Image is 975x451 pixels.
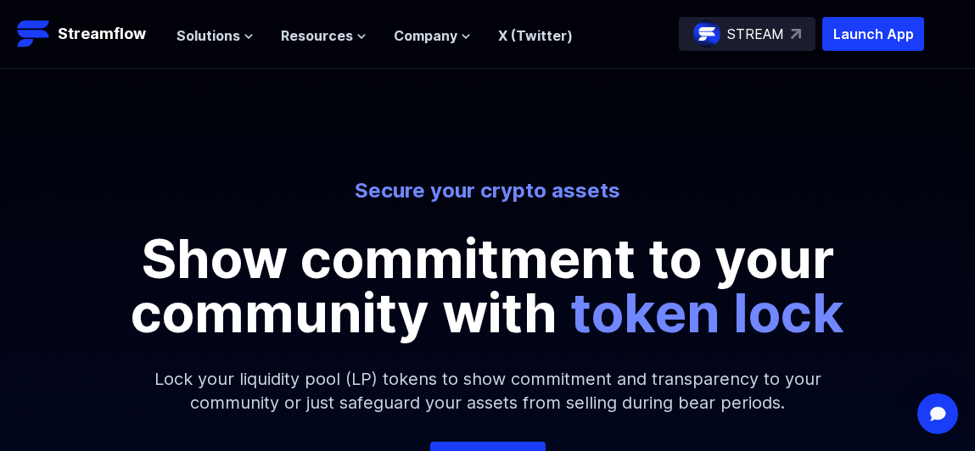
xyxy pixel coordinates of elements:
[917,393,958,434] div: Open Intercom Messenger
[727,24,784,44] p: STREAM
[570,280,844,345] span: token lock
[281,25,367,46] button: Resources
[693,20,720,47] img: streamflow-logo-circle.png
[498,27,573,44] a: X (Twitter)
[679,17,815,51] a: STREAM
[177,25,254,46] button: Solutions
[822,17,924,51] button: Launch App
[123,340,853,442] p: Lock your liquidity pool (LP) tokens to show commitment and transparency to your community or jus...
[17,17,160,51] a: Streamflow
[58,22,146,46] p: Streamflow
[394,25,457,46] span: Company
[18,177,958,204] p: Secure your crypto assets
[177,25,240,46] span: Solutions
[106,231,870,340] p: Show commitment to your community with
[17,17,51,51] img: Streamflow Logo
[394,25,471,46] button: Company
[281,25,353,46] span: Resources
[791,29,801,39] img: top-right-arrow.svg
